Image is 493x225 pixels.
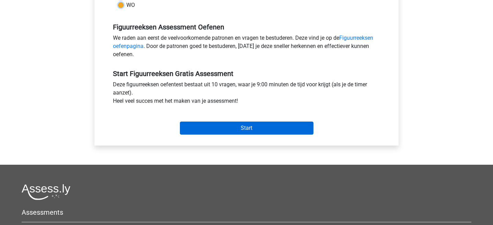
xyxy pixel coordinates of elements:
[180,122,313,135] input: Start
[113,70,380,78] h5: Start Figuurreeksen Gratis Assessment
[22,184,70,200] img: Assessly logo
[108,80,385,108] div: Deze figuurreeksen oefentest bestaat uit 10 vragen, waar je 9:00 minuten de tijd voor krijgt (als...
[126,1,135,9] label: WO
[113,23,380,31] h5: Figuurreeksen Assessment Oefenen
[22,208,471,216] h5: Assessments
[108,34,385,61] div: We raden aan eerst de veelvoorkomende patronen en vragen te bestuderen. Deze vind je op de . Door...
